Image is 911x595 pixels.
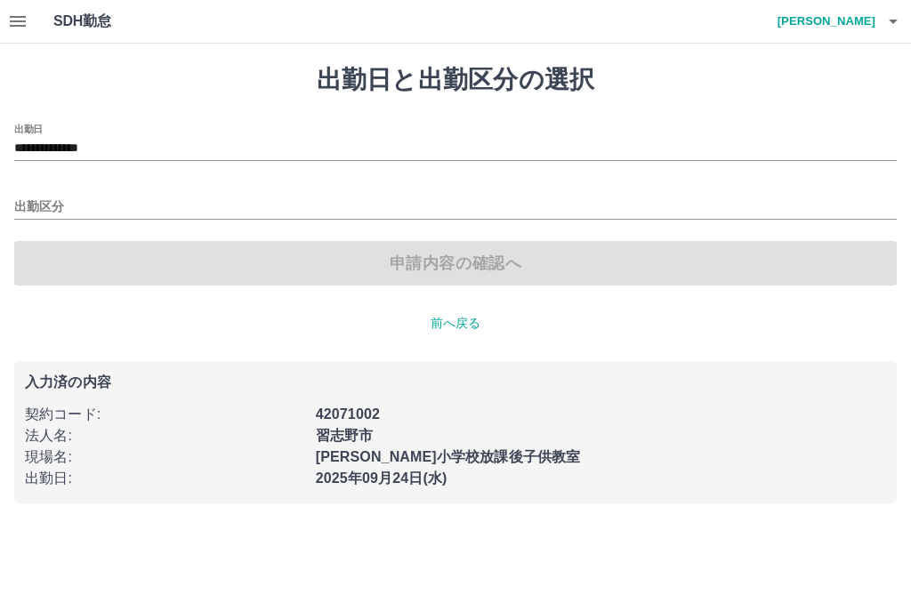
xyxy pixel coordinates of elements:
p: 入力済の内容 [25,375,886,390]
p: 出勤日 : [25,468,305,489]
b: 42071002 [316,406,380,422]
p: 前へ戻る [14,314,897,333]
label: 出勤日 [14,122,43,135]
b: 2025年09月24日(水) [316,470,447,486]
p: 法人名 : [25,425,305,446]
p: 現場名 : [25,446,305,468]
b: 習志野市 [316,428,374,443]
p: 契約コード : [25,404,305,425]
b: [PERSON_NAME]小学校放課後子供教室 [316,449,581,464]
h1: 出勤日と出勤区分の選択 [14,65,897,95]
